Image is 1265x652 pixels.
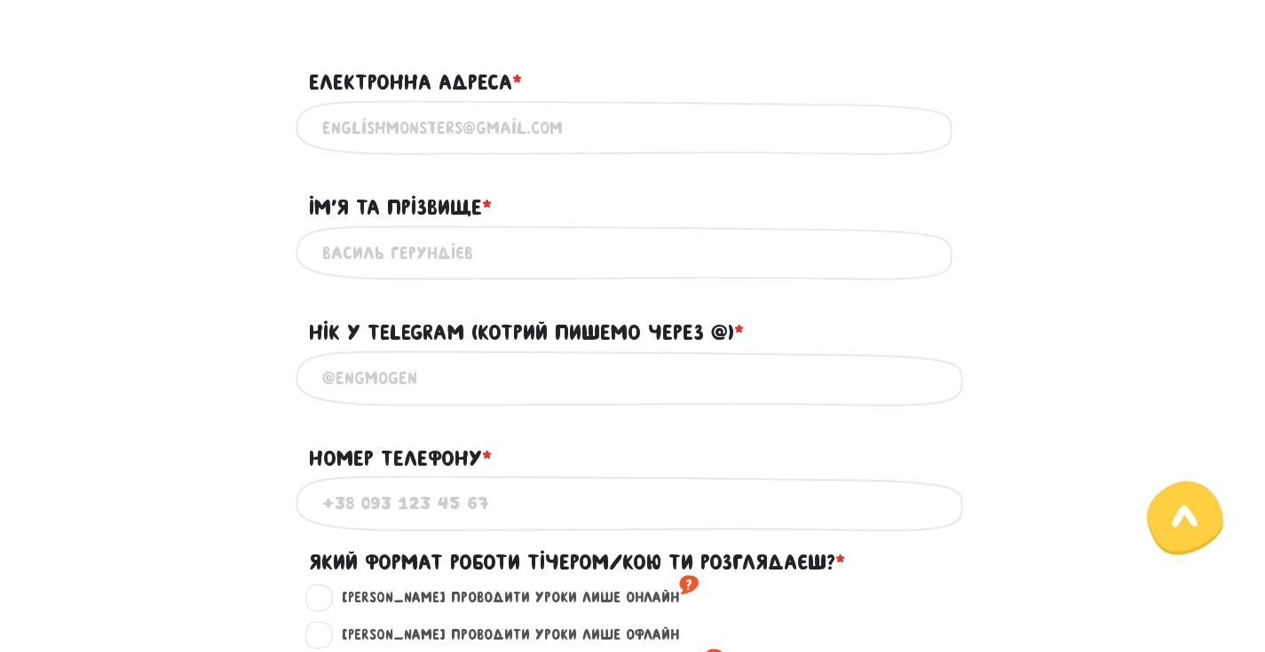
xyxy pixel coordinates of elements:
label: Який формат роботи тічером/кою ти розглядаєш? [309,546,845,579]
sup: ? [679,570,699,599]
label: Електронна адреса [309,66,522,99]
input: +38 093 123 45 67 [322,483,944,523]
input: englishmonsters@gmail.com [322,108,944,148]
label: Номер телефону [309,442,492,475]
label: Ім'я та прізвище [309,191,492,224]
label: [PERSON_NAME] проводити уроки лише офлайн [327,624,679,647]
input: Василь Герундієв [322,233,944,273]
label: Нік у Telegram (котрий пишемо через @) [309,316,744,350]
input: @engmogen [322,358,944,398]
label: [PERSON_NAME] проводити уроки лише онлайн [327,586,699,609]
